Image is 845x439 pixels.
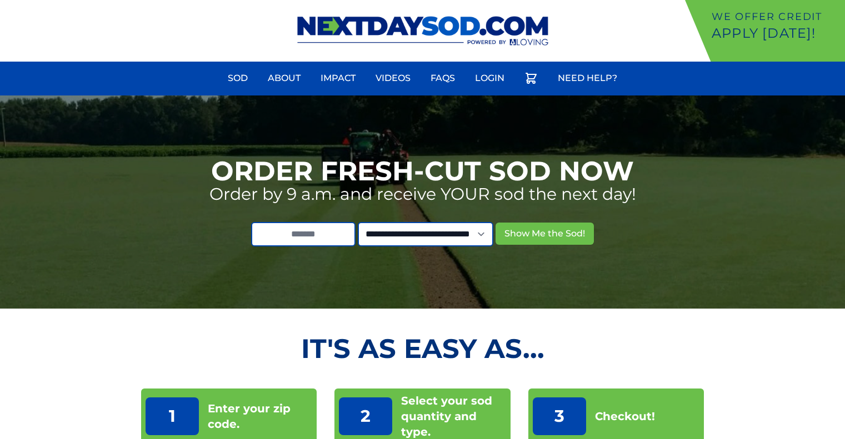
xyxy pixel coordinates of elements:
[339,397,392,435] p: 2
[314,65,362,92] a: Impact
[261,65,307,92] a: About
[208,401,313,432] p: Enter your zip code.
[712,9,841,24] p: We offer Credit
[211,158,634,184] h1: Order Fresh-Cut Sod Now
[533,397,586,435] p: 3
[551,65,624,92] a: Need Help?
[712,24,841,42] p: Apply [DATE]!
[209,184,636,204] p: Order by 9 a.m. and receive YOUR sod the next day!
[424,65,462,92] a: FAQs
[496,223,594,245] button: Show Me the Sod!
[595,408,655,424] p: Checkout!
[146,397,199,435] p: 1
[221,65,254,92] a: Sod
[369,65,417,92] a: Videos
[141,335,704,362] h2: It's as Easy As...
[468,65,511,92] a: Login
